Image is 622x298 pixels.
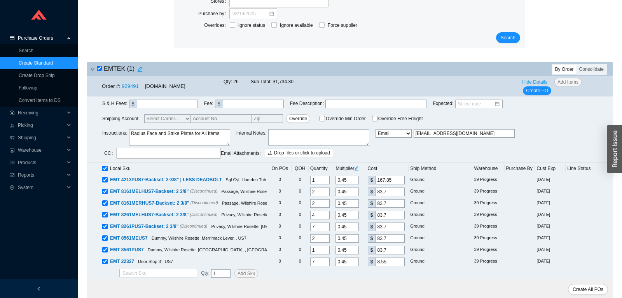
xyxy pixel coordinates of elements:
span: edit [135,67,145,72]
span: Order #: [102,83,121,89]
th: Ship Method [409,163,472,174]
i: (Discontinued) [190,200,218,205]
th: QOH [292,163,309,174]
a: Followup [19,85,37,91]
div: $ [368,211,376,219]
span: EMT 8561PUS7 [110,247,144,252]
button: Add Items [554,78,582,86]
span: Dummy, Wilshire Rosette, [GEOGRAPHIC_DATA], , [GEOGRAPHIC_DATA] [148,247,292,252]
span: Warehouse [18,144,65,156]
span: Expected : [433,100,453,108]
span: EMT 8161MERHUS7-Backset: 2 3/8" [110,200,189,206]
span: Passage, Wilshire Rosette, Merrimack Lever, LH, US7 [221,189,324,194]
div: $ [368,188,376,196]
td: [DATE] [535,244,566,256]
td: Ground [409,256,472,268]
span: System [18,181,65,194]
td: [DATE] [535,186,566,198]
td: 0 [268,198,292,209]
input: Zip [252,114,283,123]
div: Multiplier [335,165,364,172]
input: Override Free Freight [372,116,377,121]
td: Ground [409,186,472,198]
td: 0 [292,256,309,268]
label: Overrides [204,20,229,31]
button: Hide Details [519,78,550,86]
td: [DATE] [535,198,566,209]
div: $ [368,234,376,243]
span: setting [9,185,15,190]
span: Override [289,115,307,123]
td: [DATE] [535,209,566,221]
td: [DATE] [535,233,566,244]
span: Local Sku [110,165,131,172]
span: edit [354,166,359,171]
span: EMT 8261MELHUS7-Backset: 2 3/8" [110,212,189,217]
span: Receiving [18,107,65,119]
td: 0 [268,256,292,268]
input: Override Min Order [320,116,325,121]
span: Sgl Cyl, Hamden Tub Ent, [GEOGRAPHIC_DATA], [GEOGRAPHIC_DATA] [226,177,368,182]
td: [DATE] [535,221,566,233]
input: 1 [211,269,231,278]
td: 0 [268,209,292,221]
h4: EMTEK [97,64,145,75]
span: Privacy, Wilshire Rosette, Merrimack Lever, LH, US7 [221,212,321,217]
span: EMT 8561MEUS7 [110,235,148,241]
th: Purchase By [505,163,535,174]
span: Picking [18,119,65,131]
span: [DOMAIN_NAME] [145,83,185,89]
td: Ground [409,174,472,186]
span: down [90,67,95,72]
div: $ [368,246,376,254]
span: Create PO [526,87,548,95]
input: 08/19/2025 [232,10,269,18]
div: $ [129,100,137,108]
label: Purchase by [198,8,229,19]
td: 39 Progress [472,256,504,268]
div: $ [368,258,376,266]
button: Override [286,114,310,123]
span: Internal Notes : [236,129,267,148]
a: Search [19,48,33,53]
i: (Discontinued) [180,224,208,228]
div: $ [368,199,376,208]
span: Drop files or click to upload [274,149,330,157]
span: Door Stop 3", US7 [138,259,173,264]
td: 39 Progress [472,233,504,244]
td: Ground [409,221,472,233]
th: Cust Exp [535,163,566,174]
span: EMT 22327 [110,259,134,264]
span: Fee : [204,100,213,108]
td: 39 Progress [472,209,504,221]
button: uploadDrop files or click to upload [265,149,333,157]
td: 0 [268,233,292,244]
span: EMT 4213PUS7-Backset: 2-3/8" | LESS DEADBOLT [110,177,222,182]
span: : [201,269,210,278]
span: Privacy, Wilshire Rosette, [GEOGRAPHIC_DATA], , [GEOGRAPHIC_DATA] [211,224,355,229]
td: 0 [292,221,309,233]
a: Convert Items to DS [19,98,61,103]
span: Ignore available [277,21,316,29]
span: Shipping [18,131,65,144]
span: Sub Total: [251,79,271,84]
span: ( 1 ) [127,65,135,72]
td: Ground [409,209,472,221]
i: (Discontinued) [190,212,218,217]
span: Qty: [224,79,232,84]
span: EMT 8161MELHUS7-Backset: 2 3/8" [110,189,189,194]
span: Ignore status [235,21,268,29]
span: Purchase Orders [18,32,65,44]
td: 39 Progress [472,174,504,186]
a: 929491 [122,83,138,89]
input: Account No [191,114,252,123]
td: 39 Progress [472,198,504,209]
span: EMT 8261PUS7-Backset: 2 3/8" [110,224,178,229]
button: edit [135,64,145,75]
span: fund [9,173,15,177]
span: S & H Fees : [102,100,128,108]
th: Line Status [566,163,613,174]
span: read [9,160,15,165]
td: [DATE] [535,256,566,268]
td: 0 [292,198,309,209]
